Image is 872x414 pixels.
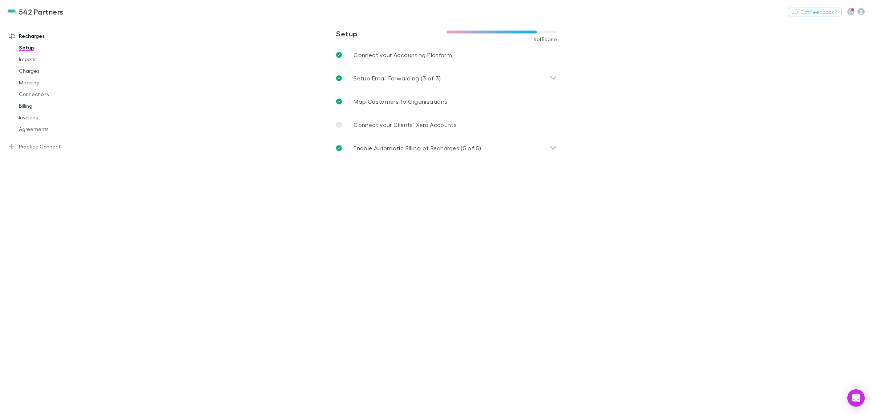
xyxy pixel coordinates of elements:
div: Enable Automatic Billing of Recharges (5 of 5) [330,136,563,160]
a: Practice Connect [1,141,102,152]
h3: Setup [336,29,447,38]
a: Billing [12,100,102,112]
a: 542 Partners [3,3,68,20]
a: Agreements [12,123,102,135]
a: Recharges [1,30,102,42]
div: Setup Email Forwarding (3 of 3) [330,67,563,90]
button: Got Feedback? [788,8,841,16]
a: Map Customers to Organisations [330,90,563,113]
p: Enable Automatic Billing of Recharges (5 of 5) [354,144,481,152]
a: Setup [12,42,102,53]
p: Setup Email Forwarding (3 of 3) [354,74,441,83]
a: Connect your Clients’ Xero Accounts [330,113,563,136]
a: Imports [12,53,102,65]
a: Invoices [12,112,102,123]
a: Connections [12,88,102,100]
div: Open Intercom Messenger [847,389,865,407]
p: Map Customers to Organisations [354,97,447,106]
a: Mapping [12,77,102,88]
span: 4 of 5 done [533,36,557,42]
img: 542 Partners's Logo [7,7,16,16]
p: Connect your Accounting Platform [354,51,452,59]
a: Connect your Accounting Platform [330,43,563,67]
h3: 542 Partners [19,7,64,16]
p: Connect your Clients’ Xero Accounts [354,120,457,129]
a: Charges [12,65,102,77]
